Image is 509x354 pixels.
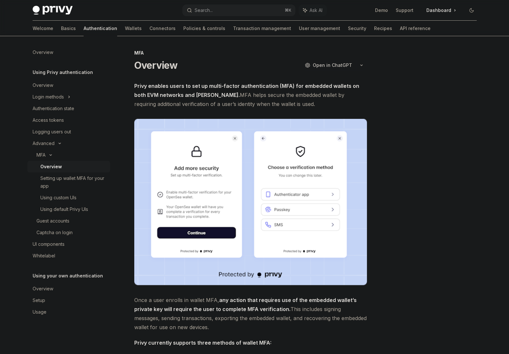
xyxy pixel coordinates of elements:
img: dark logo [33,6,73,15]
a: Security [348,21,366,36]
a: Logging users out [27,126,110,138]
div: Setup [33,297,45,304]
strong: any action that requires use of the embedded wallet’s private key will require the user to comple... [134,297,357,312]
div: Using default Privy UIs [40,205,88,213]
span: Ask AI [310,7,322,14]
a: API reference [400,21,431,36]
a: Wallets [125,21,142,36]
span: MFA helps secure the embedded wallet by requiring additional verification of a user’s identity wh... [134,81,367,109]
span: Once a user enrolls in wallet MFA, This includes signing messages, sending transactions, exportin... [134,296,367,332]
div: UI components [33,240,65,248]
div: Captcha on login [36,229,73,236]
a: Overview [27,47,110,58]
h5: Using your own authentication [33,272,103,280]
a: Access tokens [27,114,110,126]
a: Dashboard [421,5,461,16]
div: Guest accounts [36,217,69,225]
h5: Using Privy authentication [33,68,93,76]
button: Open in ChatGPT [301,60,356,71]
a: Connectors [149,21,176,36]
a: Basics [61,21,76,36]
div: Using custom UIs [40,194,76,202]
a: Usage [27,306,110,318]
span: Open in ChatGPT [313,62,352,68]
div: Advanced [33,140,55,147]
div: MFA [134,50,367,56]
a: Support [396,7,413,14]
a: Using default Privy UIs [27,203,110,215]
a: UI components [27,238,110,250]
a: Setup [27,295,110,306]
a: Using custom UIs [27,192,110,203]
a: Setting up wallet MFA for your app [27,172,110,192]
a: Authentication state [27,103,110,114]
div: Setting up wallet MFA for your app [40,174,106,190]
div: Overview [33,81,53,89]
a: Demo [375,7,388,14]
strong: Privy enables users to set up multi-factor authentication (MFA) for embedded wallets on both EVM ... [134,83,359,98]
div: Authentication state [33,105,74,112]
div: Access tokens [33,116,64,124]
h1: Overview [134,59,178,71]
a: Captcha on login [27,227,110,238]
div: Usage [33,308,46,316]
div: Logging users out [33,128,71,136]
img: images/MFA.png [134,119,367,285]
a: Welcome [33,21,53,36]
div: Search... [195,6,213,14]
button: Ask AI [299,5,327,16]
a: User management [299,21,340,36]
div: MFA [36,151,46,159]
div: Login methods [33,93,64,101]
strong: Privy currently supports three methods of wallet MFA: [134,339,271,346]
a: Overview [27,283,110,295]
span: ⌘ K [285,8,291,13]
a: Whitelabel [27,250,110,262]
a: Authentication [84,21,117,36]
span: Dashboard [426,7,451,14]
a: Overview [27,161,110,172]
button: Search...⌘K [182,5,295,16]
div: Overview [33,48,53,56]
a: Guest accounts [27,215,110,227]
div: Whitelabel [33,252,55,260]
button: Toggle dark mode [466,5,477,16]
a: Overview [27,79,110,91]
a: Recipes [374,21,392,36]
a: Transaction management [233,21,291,36]
div: Overview [33,285,53,293]
div: Overview [40,163,62,171]
a: Policies & controls [183,21,225,36]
